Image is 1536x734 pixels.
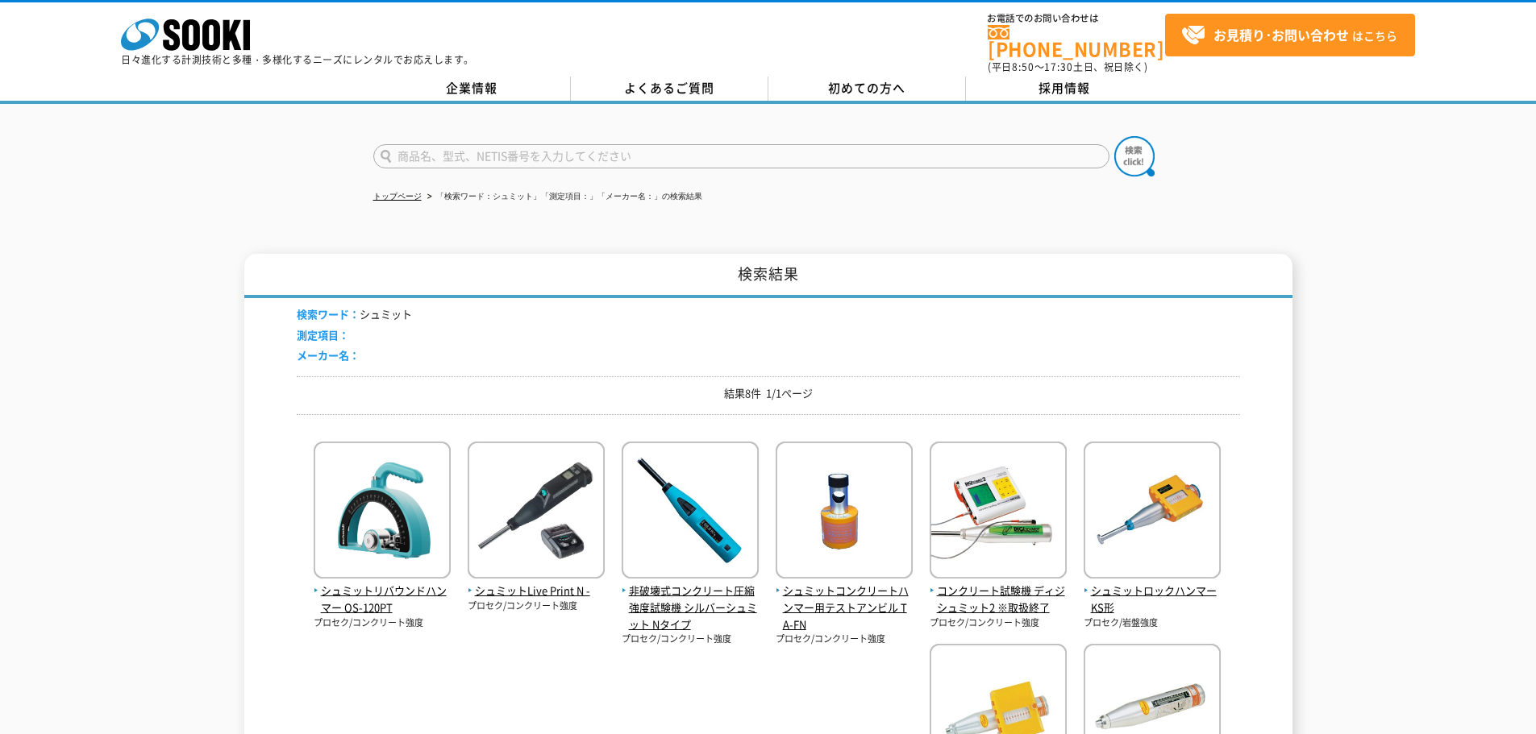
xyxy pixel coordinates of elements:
[373,144,1109,168] input: 商品名、型式、NETIS番号を入力してください
[622,442,759,583] img: シルバーシュミット Nタイプ
[373,77,571,101] a: 企業情報
[930,616,1067,630] p: プロセク/コンクリート強度
[1114,136,1155,176] img: btn_search.png
[121,55,474,64] p: 日々進化する計測技術と多種・多様化するニーズにレンタルでお応えします。
[622,566,759,632] a: 非破壊式コンクリート圧縮強度試験機 シルバーシュミット Nタイプ
[468,442,605,583] img: -
[930,566,1067,616] a: コンクリート試験機 ディジシュミット2 ※取扱終了
[776,566,913,632] a: シュミットコンクリートハンマー用テストアンビル TA-FN
[424,189,702,205] li: 「検索ワード：シュミット」「測定項目：」「メーカー名：」の検索結果
[297,385,1240,402] p: 結果8件 1/1ページ
[314,583,451,616] span: シュミットリバウンドハンマー OS-120PT
[468,599,605,613] p: プロセク/コンクリート強度
[1213,25,1349,44] strong: お見積り･お問い合わせ
[1084,442,1221,583] img: KS形
[930,442,1067,583] img: ディジシュミット2 ※取扱終了
[1181,23,1397,48] span: はこちら
[297,306,360,321] span: 検索ワード：
[1084,583,1221,616] span: シュミットロックハンマー KS形
[1044,60,1073,74] span: 17:30
[776,442,913,583] img: TA-FN
[776,632,913,646] p: プロセク/コンクリート強度
[297,327,349,342] span: 測定項目：
[1084,566,1221,616] a: シュミットロックハンマー KS形
[1084,616,1221,630] p: プロセク/岩盤強度
[988,14,1165,23] span: お電話でのお問い合わせは
[244,254,1292,298] h1: 検索結果
[297,347,360,363] span: メーカー名：
[373,192,422,201] a: トップページ
[828,79,905,97] span: 初めての方へ
[314,442,451,583] img: OS-120PT
[988,25,1165,58] a: [PHONE_NUMBER]
[768,77,966,101] a: 初めての方へ
[468,566,605,599] a: シュミットLive Print N -
[314,616,451,630] p: プロセク/コンクリート強度
[622,583,759,632] span: 非破壊式コンクリート圧縮強度試験機 シルバーシュミット Nタイプ
[1165,14,1415,56] a: お見積り･お問い合わせはこちら
[1012,60,1034,74] span: 8:50
[930,583,1067,616] span: コンクリート試験機 ディジシュミット2 ※取扱終了
[571,77,768,101] a: よくあるご質問
[622,632,759,646] p: プロセク/コンクリート強度
[966,77,1163,101] a: 採用情報
[468,583,605,599] span: シュミットLive Print N -
[314,566,451,616] a: シュミットリバウンドハンマー OS-120PT
[297,306,412,323] li: シュミット
[776,583,913,632] span: シュミットコンクリートハンマー用テストアンビル TA-FN
[988,60,1147,74] span: (平日 ～ 土日、祝日除く)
